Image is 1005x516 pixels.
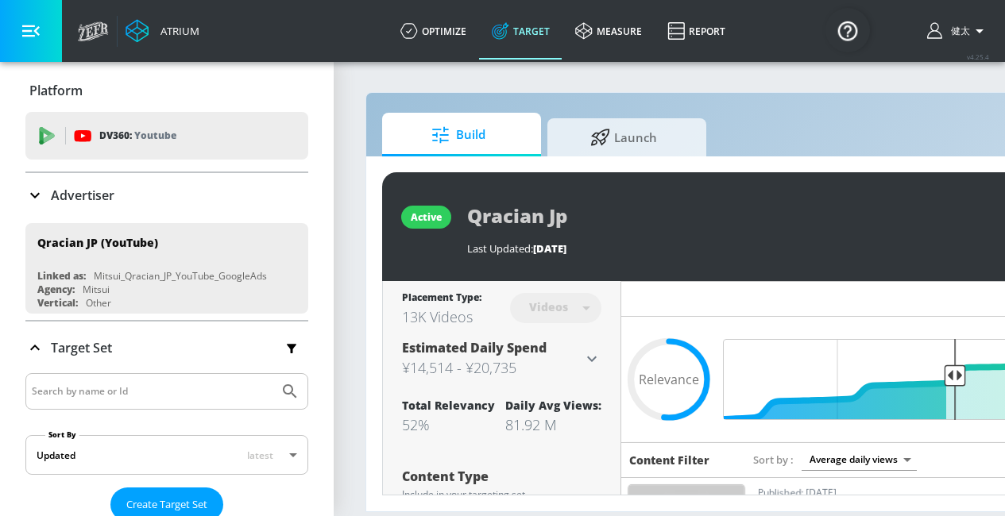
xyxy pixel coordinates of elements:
span: v 4.25.4 [967,52,989,61]
p: Youtube [134,127,176,144]
a: optimize [388,2,479,60]
div: Videos [521,300,576,314]
div: Qracian JP (YouTube) [37,235,158,250]
div: Mitsui [83,283,110,296]
span: Sort by [753,452,794,467]
span: latest [247,449,273,462]
a: Atrium [126,19,199,43]
a: Target [479,2,562,60]
div: Vertical: [37,296,78,310]
a: measure [562,2,655,60]
div: 52% [402,415,495,434]
h3: ¥14,514 - ¥20,735 [402,356,582,379]
div: active [411,210,442,224]
span: Estimated Daily Spend [402,339,547,356]
span: Build [398,116,519,154]
span: Launch [563,118,684,156]
div: Advertiser [25,173,308,218]
div: Estimated Daily Spend¥14,514 - ¥20,735 [402,339,601,379]
div: Platform [25,68,308,113]
span: login as: kenta.kurishima@mbk-digital.co.jp [945,25,970,38]
div: Other [86,296,111,310]
div: Agency: [37,283,75,296]
p: DV360: [99,127,176,144]
div: Placement Type: [402,291,481,307]
div: Qracian JP (YouTube)Linked as:Mitsui_Qracian_JP_YouTube_GoogleAdsAgency:MitsuiVertical:Other [25,223,308,314]
div: 81.92 M [505,415,601,434]
div: Daily Avg Views: [505,398,601,413]
div: DV360: Youtube [25,112,308,160]
span: [DATE] [533,241,566,256]
p: Advertiser [51,187,114,204]
div: Total Relevancy [402,398,495,413]
div: Average daily views [802,449,917,470]
div: Atrium [154,24,199,38]
div: Mitsui_Qracian_JP_YouTube_GoogleAds [94,269,267,283]
div: Linked as: [37,269,86,283]
button: 健太 [927,21,989,40]
button: Open Resource Center [825,8,870,52]
div: Target Set [25,322,308,374]
div: 13K Videos [402,307,481,326]
p: Platform [29,82,83,99]
h6: Content Filter [629,452,709,468]
span: Relevance [639,373,699,386]
span: Create Target Set [126,495,207,514]
label: Sort By [45,429,79,440]
a: Report [655,2,738,60]
input: Search by name or Id [32,381,273,402]
div: Updated [37,449,75,462]
div: Include in your targeting set [402,490,601,499]
div: Content Type [402,470,601,483]
p: Target Set [51,339,112,356]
